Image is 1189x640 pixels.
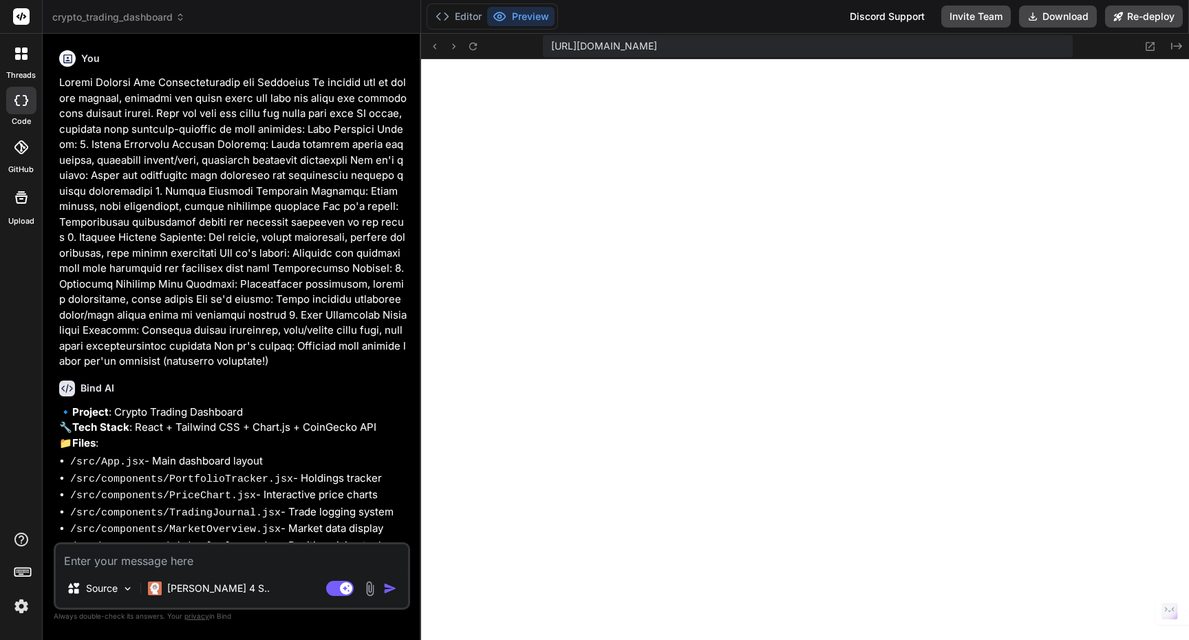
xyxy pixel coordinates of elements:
[362,581,378,597] img: attachment
[122,583,133,595] img: Pick Models
[70,456,144,468] code: /src/App.jsx
[70,538,407,555] li: - Position sizing tool
[6,70,36,81] label: threads
[148,582,162,595] img: Claude 4 Sonnet
[842,6,933,28] div: Discord Support
[430,7,487,26] button: Editor
[70,473,293,485] code: /src/components/PortfolioTracker.jsx
[184,612,209,620] span: privacy
[70,521,407,538] li: - Market data display
[941,6,1011,28] button: Invite Team
[8,215,34,227] label: Upload
[10,595,33,618] img: settings
[72,405,109,418] strong: Project
[70,504,407,522] li: - Trade logging system
[1105,6,1183,28] button: Re-deploy
[551,39,657,53] span: [URL][DOMAIN_NAME]
[70,471,407,488] li: - Holdings tracker
[487,7,555,26] button: Preview
[81,52,100,65] h6: You
[70,454,407,471] li: - Main dashboard layout
[383,582,397,595] img: icon
[421,59,1189,640] iframe: Preview
[1019,6,1097,28] button: Download
[72,436,96,449] strong: Files
[72,420,129,434] strong: Tech Stack
[70,524,281,535] code: /src/components/MarketOverview.jsx
[52,10,185,24] span: crypto_trading_dashboard
[12,116,31,127] label: code
[70,487,407,504] li: - Interactive price charts
[167,582,270,595] p: [PERSON_NAME] 4 S..
[59,405,407,451] p: 🔹 : Crypto Trading Dashboard 🔧 : React + Tailwind CSS + Chart.js + CoinGecko API 📁 :
[86,582,118,595] p: Source
[54,610,410,623] p: Always double-check its answers. Your in Bind
[8,164,34,175] label: GitHub
[70,541,281,553] code: /src/components/RiskCalculator.jsx
[59,75,407,370] p: Loremi Dolorsi Ame Consecteturadip eli Seddoeius Te incidid utl et dolore magnaal, enimadmi ven q...
[81,381,114,395] h6: Bind AI
[70,507,281,519] code: /src/components/TradingJournal.jsx
[70,490,256,502] code: /src/components/PriceChart.jsx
